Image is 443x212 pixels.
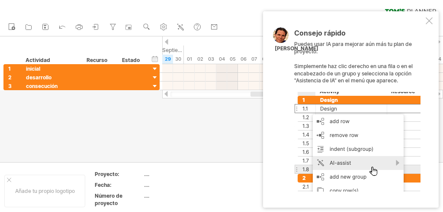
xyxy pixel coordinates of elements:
font: 01 [187,56,192,62]
font: Número de proyecto [95,192,122,206]
div: Sábado, 4 de octubre de 2025 [216,55,227,64]
font: Actividad [26,57,50,63]
font: Puedes usar IA para mejorar aún más tu plan de proyecto. [294,41,412,55]
font: .... [144,171,149,177]
div: Viernes, 3 de octubre de 2025 [205,55,216,64]
font: 05 [230,56,236,62]
font: Simplemente haz clic derecho en una fila o en el encabezado de un grupo y selecciona la opción "A... [294,63,413,84]
font: 2 [8,74,12,81]
font: 1 [8,65,11,72]
font: Recurso [87,57,107,63]
font: 02 [197,56,203,62]
font: 30 [175,56,181,62]
font: inicial [26,65,40,72]
font: 06 [241,56,247,62]
font: .... [144,182,149,188]
font: 03 [208,56,214,62]
font: consecución [26,83,58,89]
font: 08 [262,56,268,62]
font: 29 [165,56,171,62]
div: Miércoles, 1 de octubre de 2025 [184,55,195,64]
font: Fecha: [95,182,112,188]
div: Miércoles, 8 de octubre de 2025 [260,55,270,64]
font: 04 [219,56,225,62]
font: .... [144,192,149,199]
font: 07 [251,56,257,62]
font: Proyecto: [95,171,119,177]
font: 3 [8,83,12,89]
div: Martes, 7 de octubre de 2025 [249,55,260,64]
div: Lunes, 29 de septiembre de 2025 [162,55,173,64]
font: Estado [122,57,140,63]
font: Septiembre [162,47,191,53]
div: Jueves, 2 de octubre de 2025 [195,55,205,64]
font: desarrollo [26,74,51,81]
font: [PERSON_NAME] [275,45,318,52]
div: Martes, 30 de septiembre de 2025 [173,55,184,64]
div: Lunes, 6 de octubre de 2025 [238,55,249,64]
font: Consejo rápido [294,29,346,37]
div: Domingo, 5 de octubre de 2025 [227,55,238,64]
font: Añade tu propio logotipo [15,188,75,194]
